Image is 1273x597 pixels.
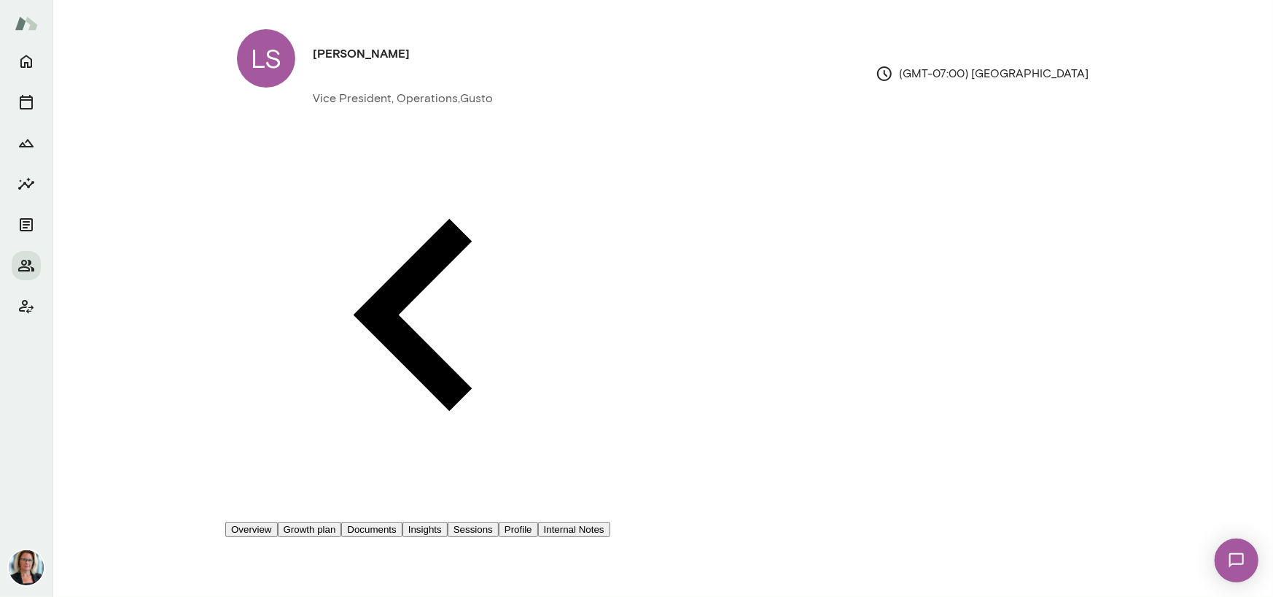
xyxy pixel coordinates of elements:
button: Overview [225,522,278,537]
button: Insights [402,522,448,537]
button: Sessions [12,88,41,117]
button: Home [12,47,41,76]
button: Client app [12,292,41,321]
img: Mento [15,9,38,37]
button: Documents [12,210,41,239]
button: Insights [12,169,41,199]
img: Jennifer Alvarez [9,550,44,585]
p: (GMT-07:00) [GEOGRAPHIC_DATA] [876,65,1089,82]
button: Sessions [448,522,499,537]
div: LS [237,29,295,88]
h4: [PERSON_NAME] [313,45,410,62]
p: Vice President, Operations, Gusto [313,90,493,107]
button: Internal Notes [538,522,610,537]
button: Growth Plan [12,128,41,158]
button: Members [12,251,41,280]
button: Documents [341,522,402,537]
button: Profile [499,522,538,537]
button: Growth plan [278,522,342,537]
